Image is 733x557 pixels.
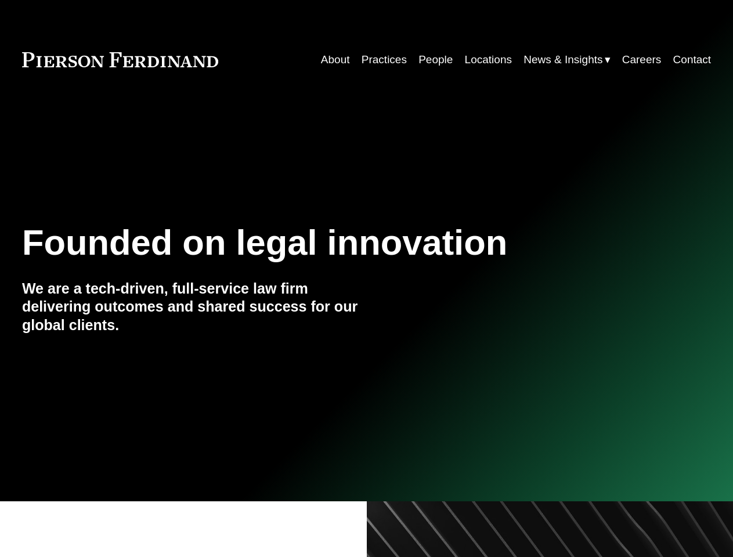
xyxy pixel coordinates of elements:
[321,49,350,71] a: About
[22,222,596,263] h1: Founded on legal innovation
[673,49,712,71] a: Contact
[622,49,662,71] a: Careers
[362,49,407,71] a: Practices
[523,49,610,71] a: folder dropdown
[465,49,512,71] a: Locations
[22,280,367,335] h4: We are a tech-driven, full-service law firm delivering outcomes and shared success for our global...
[523,50,602,70] span: News & Insights
[418,49,453,71] a: People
